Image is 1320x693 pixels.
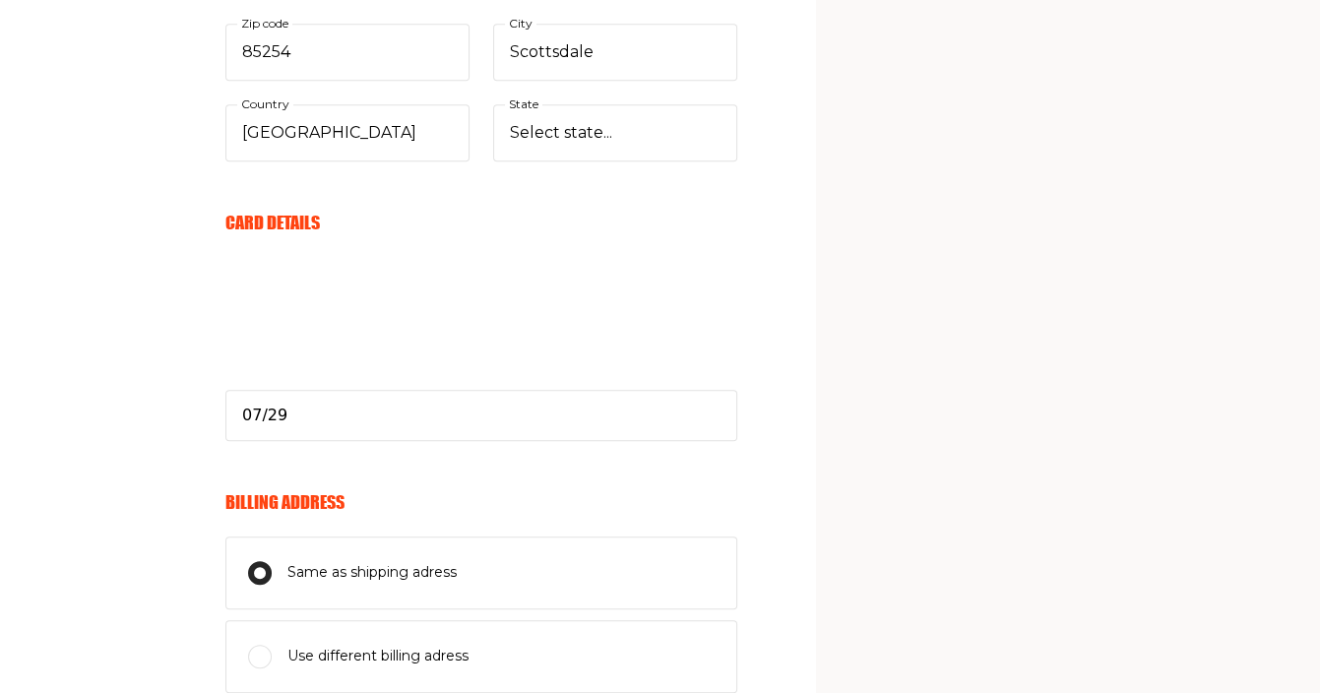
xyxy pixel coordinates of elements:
[287,645,469,668] span: Use different billing adress
[225,256,737,404] iframe: card
[225,390,737,441] input: Please enter a valid expiration date in the format MM/YY
[248,561,272,585] input: Same as shipping adress
[248,645,272,668] input: Use different billing adress
[225,104,470,161] select: Country
[225,212,737,233] h6: Card Details
[237,94,293,115] label: Country
[505,94,542,115] label: State
[493,24,737,81] input: City
[493,104,737,161] select: State
[225,491,737,513] h6: Billing Address
[237,13,292,34] label: Zip code
[225,24,470,81] input: Zip code
[287,561,457,585] span: Same as shipping adress
[505,13,536,34] label: City
[225,323,737,471] iframe: cvv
